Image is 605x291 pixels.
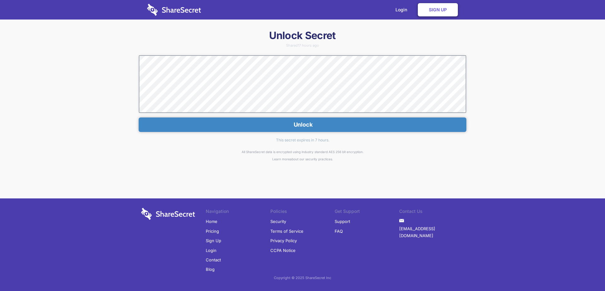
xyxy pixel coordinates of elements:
[272,157,290,161] a: Learn more
[335,226,343,236] a: FAQ
[206,236,221,245] a: Sign Up
[270,236,297,245] a: Privacy Policy
[270,226,303,236] a: Terms of Service
[418,3,458,16] a: Sign Up
[270,217,286,226] a: Security
[399,224,464,241] a: [EMAIL_ADDRESS][DOMAIN_NAME]
[139,117,466,132] button: Unlock
[147,4,201,16] img: logo-wordmark-white-trans-d4663122ce5f474addd5e946df7df03e33cb6a1c49d2221995e7729f52c070b2.svg
[206,246,216,255] a: Login
[399,208,464,217] li: Contact Us
[335,217,350,226] a: Support
[141,208,195,220] img: logo-wordmark-white-trans-d4663122ce5f474addd5e946df7df03e33cb6a1c49d2221995e7729f52c070b2.svg
[139,29,466,42] h1: Unlock Secret
[206,208,270,217] li: Navigation
[206,255,221,265] a: Contact
[139,148,466,163] div: All ShareSecret data is encrypted using industry standard AES 256 bit encryption. about our secur...
[206,265,215,274] a: Blog
[206,226,219,236] a: Pricing
[573,260,597,283] iframe: Drift Widget Chat Controller
[206,217,217,226] a: Home
[270,208,335,217] li: Policies
[139,44,466,47] div: Shared 17 hours ago
[139,132,466,148] div: This secret expires in 7 hours.
[270,246,296,255] a: CCPA Notice
[335,208,399,217] li: Get Support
